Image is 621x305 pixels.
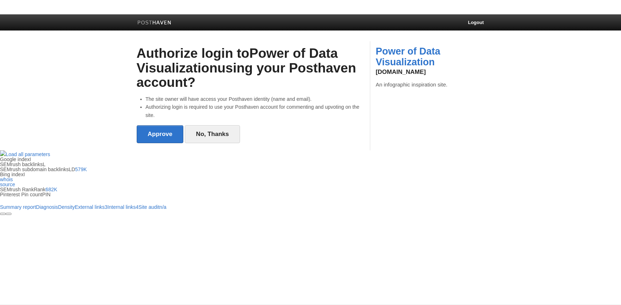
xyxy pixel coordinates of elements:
[138,204,159,210] span: Site audit
[75,204,105,210] span: External links
[69,166,75,172] span: LD
[46,187,57,192] a: 682K
[137,125,184,143] input: Approve
[42,192,51,197] span: PIN
[137,46,365,90] h2: Authorize login to using your Posthaven account?
[185,125,240,143] a: No, Thanks
[376,46,440,67] a: Power of Data Visualization
[376,81,484,88] p: An infographic inspiration site.
[58,204,75,210] span: Density
[138,204,166,210] a: Site auditn/a
[136,204,138,210] span: 4
[43,161,46,167] span: L
[146,103,365,119] li: Authorizing login is required to use your Posthaven account for commenting and upvoting on the site.
[30,156,31,162] span: I
[108,204,136,210] span: Internal links
[23,172,25,177] span: I
[376,69,426,75] a: [DOMAIN_NAME]
[34,187,46,192] span: Rank
[137,46,338,75] strong: Power of Data Visualization
[462,14,489,30] a: Logout
[6,213,11,215] button: Configure panel
[105,204,108,210] span: 3
[6,151,50,157] span: Load all parameters
[159,204,166,210] span: n/a
[36,204,58,210] span: Diagnosis
[146,95,365,103] li: The site owner will have access your Posthaven identity (name and email).
[137,20,171,26] img: Posthaven-bar
[75,166,87,172] a: 579K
